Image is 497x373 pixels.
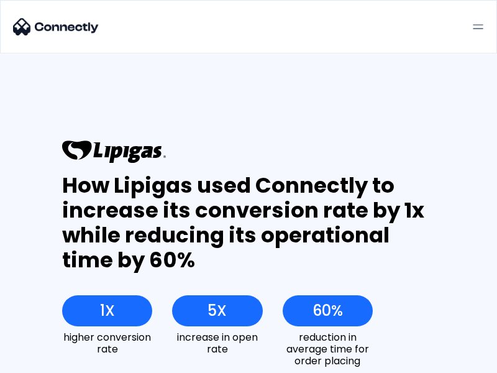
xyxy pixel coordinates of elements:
[12,351,75,369] aside: Language selected: English
[100,302,115,320] div: 1X
[172,331,262,355] div: increase in open rate
[13,18,99,35] img: Connectly Logo
[207,302,227,320] div: 5X
[472,9,484,44] div: menu
[25,351,75,369] ul: Language list
[283,331,373,367] div: reduction in average time for order placing
[312,302,343,320] div: 60%
[62,173,435,273] div: How Lipigas used Connectly to increase its conversion rate by 1x while reducing its operational t...
[472,21,484,33] img: Hamburger icon for menu
[62,331,152,355] div: higher conversion rate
